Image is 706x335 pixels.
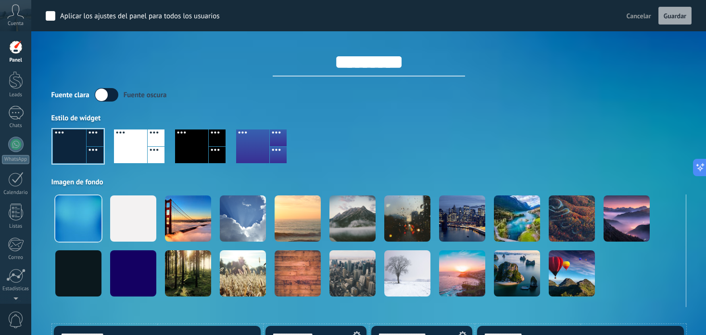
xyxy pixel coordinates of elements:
button: Guardar [658,7,692,25]
button: Cancelar [623,9,655,23]
div: Correo [2,255,30,261]
div: Aplicar los ajustes del panel para todos los usuarios [60,12,220,21]
div: Calendario [2,190,30,196]
div: Chats [2,123,30,129]
div: Estilo de widget [51,114,686,123]
span: Cancelar [627,12,651,20]
div: Imagen de fondo [51,178,686,187]
span: Cuenta [8,21,24,27]
span: Guardar [664,13,686,19]
div: Panel [2,57,30,64]
div: Fuente clara [51,90,89,100]
div: Leads [2,92,30,98]
div: Listas [2,223,30,230]
div: Fuente oscura [124,90,167,100]
div: Estadísticas [2,286,30,292]
div: WhatsApp [2,155,29,164]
